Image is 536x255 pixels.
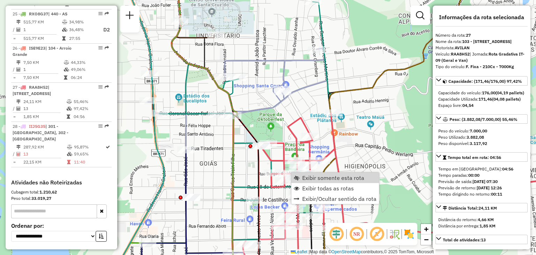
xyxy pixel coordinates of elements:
div: Atividade não roteirizada - COMERCIO DE COMBUSTI [183,194,200,201]
span: Total de atividades: [443,237,486,242]
span: Peso do veículo: [438,128,487,133]
span: 24,11 KM [478,205,497,211]
i: Total de Atividades [16,28,21,32]
div: Motorista: [435,45,528,51]
a: Tempo total em rota: 04:56 [435,152,528,162]
strong: (04,08 pallets) [492,96,521,102]
i: % de utilização da cubagem [67,107,72,111]
span: Ocultar NR [348,226,365,242]
td: = [13,159,16,166]
a: OpenStreetMap [332,249,361,254]
i: Distância Total [16,60,21,65]
span: 25 - [13,11,67,16]
span: Tempo total em rota: 04:56 [448,155,501,160]
span: Exibir/Ocultar sentido da rota [302,196,377,202]
a: Zoom in [421,224,431,234]
div: Tipo do veículo: [435,64,528,70]
div: Tempo em [GEOGRAPHIC_DATA]: [438,166,525,172]
em: Rota exportada [105,85,109,89]
i: % de utilização da cubagem [64,67,69,72]
strong: 3.882,08 [467,134,484,140]
strong: 13 [481,237,486,242]
div: Capacidade Utilizada: [438,96,525,102]
i: % de utilização da cubagem [67,152,72,156]
span: Peso: (3.882,08/7.000,00) 55,46% [449,117,518,122]
div: Distância Total:24,11 KM [435,214,528,232]
td: 1,85 KM [23,113,66,120]
i: Tempo total em rota [62,36,66,41]
td: / [13,105,16,112]
h4: Atividades não Roteirizadas [11,179,112,186]
td: 36,48% [69,25,97,34]
td: 287,92 KM [23,144,67,151]
div: Peso: (3.882,08/7.000,00) 55,46% [435,125,528,150]
img: Exibir/Ocultar setores [403,228,415,240]
td: 59,65% [74,151,105,158]
a: Distância Total:24,11 KM [435,203,528,212]
a: Capacidade: (171,46/176,00) 97,42% [435,76,528,86]
strong: 04,54 [462,103,474,108]
span: Containers [12,248,91,255]
td: = [13,35,16,42]
div: Número da rota: [435,32,528,38]
span: Exibir somente esta rota [302,175,364,181]
div: Distância Total: [443,205,497,211]
td: 22,15 KM [23,159,67,166]
strong: 27 [466,32,471,38]
td: 13 [23,151,67,158]
em: Opções [98,85,103,89]
strong: 1.210,62 [39,189,57,195]
div: Peso Utilizado: [438,134,525,140]
td: = [13,113,16,120]
td: 1 [23,25,62,34]
label: Ordenar por: [11,221,112,230]
strong: 4,66 KM [478,217,494,222]
li: Exibir somente esta rota [291,173,379,183]
td: 97,42% [73,105,109,112]
td: 1 [23,66,64,73]
td: 515,77 KM [23,35,62,42]
i: Distância Total [16,100,21,104]
span: Exibir todas as rotas [302,185,354,191]
td: 24,11 KM [23,98,66,105]
span: | Jornada: [435,51,524,63]
div: Tempo dirigindo no retorno: [438,191,525,197]
i: % de utilização do peso [64,60,69,65]
strong: 171,46 [478,96,492,102]
div: Capacidade: (171,46/176,00) 97,42% [435,87,528,111]
td: = [13,74,16,81]
strong: RAA8H52 [451,51,470,57]
i: % de utilização do peso [62,20,67,24]
a: Nova sessão e pesquisa [123,8,137,24]
span: Exibir rótulo [368,226,385,242]
strong: 04:56 [502,166,513,172]
td: 44,33% [70,59,109,66]
div: Espaço livre: [438,102,525,109]
strong: 00:00 [468,173,479,178]
span: Capacidade: (171,46/176,00) 97,42% [448,79,522,84]
img: Fluxo de ruas [389,228,400,240]
em: Opções [98,124,103,128]
td: 04:56 [73,113,109,120]
span: RXO8G37 [29,11,48,16]
span: ISE9E23 [29,45,45,51]
div: Previsão de retorno: [438,185,525,191]
strong: 00:11 [491,191,502,197]
div: Tempo total em rota: 04:56 [435,163,528,200]
a: Leaflet [291,249,307,254]
i: Tempo total em rota [67,160,70,164]
div: Peso disponível: [438,140,525,147]
span: + [424,225,429,233]
span: | 301 - [GEOGRAPHIC_DATA], 302 - [GEOGRAPHIC_DATA] [13,124,68,141]
div: Peso total: [11,195,112,202]
strong: (04,19 pallets) [496,90,524,95]
li: Exibir todas as rotas [291,183,379,194]
strong: 33.019,27 [31,196,51,201]
td: / [13,66,16,73]
button: Ordem crescente [96,231,107,242]
strong: 103 - [STREET_ADDRESS] [462,39,512,44]
div: Distância do retorno: [438,217,525,223]
i: Distância Total [16,20,21,24]
div: Nome da rota: [435,38,528,45]
td: / [13,25,16,34]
